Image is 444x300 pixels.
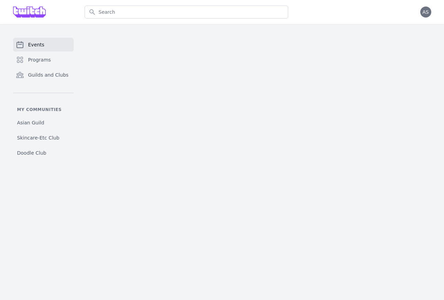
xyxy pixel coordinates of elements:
[17,119,44,126] span: Asian Guild
[420,7,431,18] button: AS
[13,147,74,159] a: Doodle Club
[13,38,74,159] nav: Sidebar
[17,134,59,141] span: Skincare-Etc Club
[28,56,51,63] span: Programs
[13,107,74,112] p: My communities
[13,38,74,52] a: Events
[13,132,74,144] a: Skincare-Etc Club
[17,149,46,156] span: Doodle Club
[422,10,429,14] span: AS
[13,7,46,18] img: Grove
[28,41,44,48] span: Events
[13,68,74,82] a: Guilds and Clubs
[28,71,69,78] span: Guilds and Clubs
[13,53,74,67] a: Programs
[85,5,288,19] input: Search
[13,116,74,129] a: Asian Guild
